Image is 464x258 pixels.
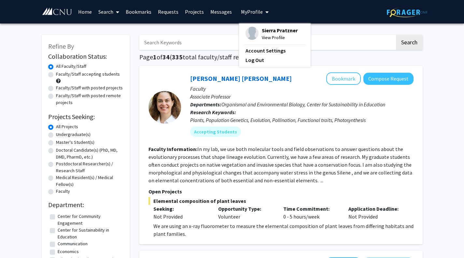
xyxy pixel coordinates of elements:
img: Profile Picture [246,27,259,40]
div: Not Provided [153,213,209,220]
div: Profile PictureSierra PratznerView Profile [246,27,298,41]
p: Opportunity Type: [218,205,274,213]
a: Messages [207,0,235,23]
fg-read-more: In my lab, we use both molecular tools and field observations to answer questions about the evolu... [148,146,412,184]
span: 335 [172,53,183,61]
p: Faculty [190,85,414,93]
input: Search Keywords [139,35,395,50]
img: ForagerOne Logo [387,7,428,17]
label: Doctoral Candidate(s) (PhD, MD, DMD, PharmD, etc.) [56,147,123,160]
label: Economics [58,248,79,255]
h2: Department: [48,201,123,209]
div: Not Provided [344,205,409,220]
label: Undergraduate(s) [56,131,91,138]
label: Medical Resident(s) / Medical Fellow(s) [56,174,123,188]
span: Elemental composition of plant leaves [148,197,414,205]
label: Communication [58,240,88,247]
mat-chip: Accepting Students [190,127,241,137]
iframe: Chat [5,229,28,253]
span: My Profile [241,8,263,15]
a: Bookmarks [122,0,155,23]
p: Application Deadline: [348,205,404,213]
div: Plants, Population Genetics, Evolution, Pollination, Functional traits, Photosynthesis [190,116,414,124]
a: Projects [182,0,207,23]
b: Faculty Information: [148,146,197,152]
a: Requests [155,0,182,23]
img: Christopher Newport University Logo [42,8,73,16]
label: Faculty/Staff with posted projects [56,84,123,91]
h2: Projects Seeking: [48,113,123,121]
label: All Faculty/Staff [56,63,86,70]
div: 0 - 5 hours/week [278,205,344,220]
p: We are using an x-ray fluorometer to measure the elemental composition of plant leaves from diffe... [153,222,414,238]
label: Faculty/Staff with posted remote projects [56,92,123,106]
span: View Profile [262,34,298,41]
p: Seeking: [153,205,209,213]
label: Master's Student(s) [56,139,94,146]
a: Log Out [246,56,304,64]
span: 34 [162,53,170,61]
label: Center for Community Engagement [58,213,121,227]
span: 1 [153,53,157,61]
label: Postdoctoral Researcher(s) / Research Staff [56,160,123,174]
button: Search [396,35,423,50]
label: Faculty/Staff accepting students [56,71,120,78]
p: Open Projects [148,188,414,195]
label: All Projects [56,123,78,130]
a: Account Settings [246,47,304,54]
label: Center for Sustainability in Education [58,227,121,240]
div: Volunteer [213,205,278,220]
b: Research Keywords: [190,109,236,115]
span: Refine By [48,42,74,50]
a: [PERSON_NAME] [PERSON_NAME] [190,74,292,83]
h1: Page of ( total faculty/staff results) [139,53,423,61]
a: Search [95,0,122,23]
b: Departments: [190,101,221,108]
label: Faculty [56,188,70,195]
a: Home [75,0,95,23]
button: Add Janet Steven to Bookmarks [326,72,361,85]
button: Compose Request to Janet Steven [363,73,414,85]
p: Time Commitment: [283,205,339,213]
span: Organismal and Environmental Biology, Center for Sustainability in Education [221,101,385,108]
p: Associate Professor [190,93,414,100]
h2: Collaboration Status: [48,53,123,60]
span: Sierra Pratzner [262,27,298,34]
